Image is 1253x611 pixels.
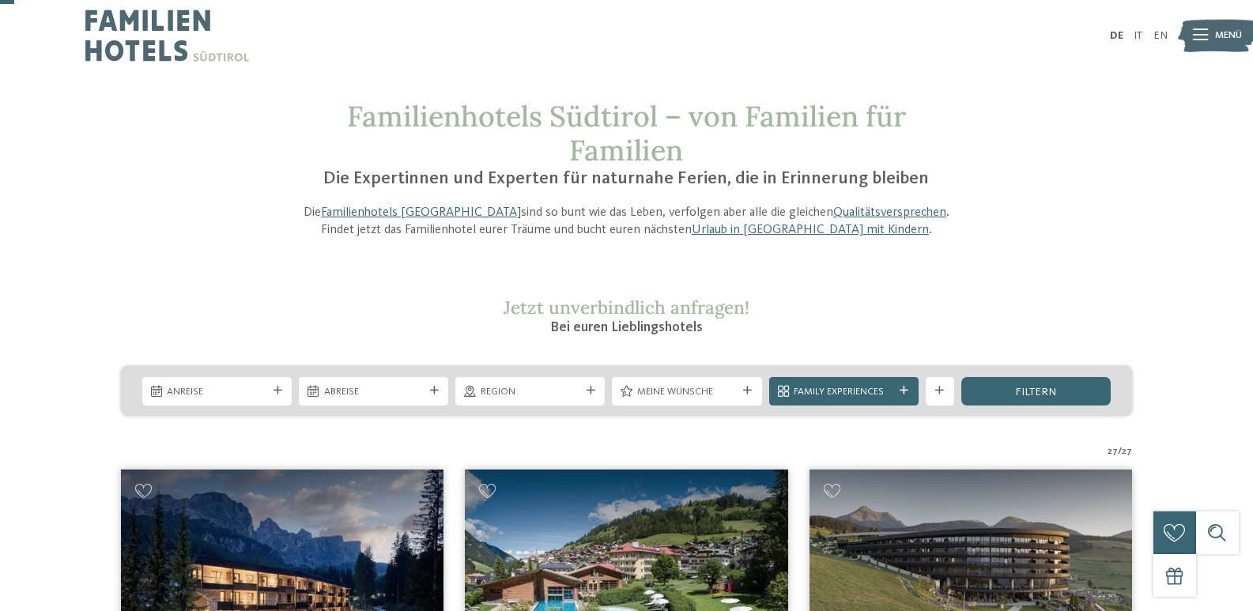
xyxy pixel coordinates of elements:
[1118,444,1122,458] span: /
[504,296,749,319] span: Jetzt unverbindlich anfragen!
[550,320,703,334] span: Bei euren Lieblingshotels
[1134,30,1142,41] a: IT
[1122,444,1132,458] span: 27
[347,98,906,168] span: Familienhotels Südtirol – von Familien für Familien
[794,385,893,399] span: Family Experiences
[833,206,946,219] a: Qualitätsversprechen
[1153,30,1168,41] a: EN
[167,385,266,399] span: Anreise
[289,204,965,239] p: Die sind so bunt wie das Leben, verfolgen aber alle die gleichen . Findet jetzt das Familienhotel...
[1108,444,1118,458] span: 27
[637,385,737,399] span: Meine Wünsche
[692,224,929,236] a: Urlaub in [GEOGRAPHIC_DATA] mit Kindern
[323,170,929,187] span: Die Expertinnen und Experten für naturnahe Ferien, die in Erinnerung bleiben
[1015,387,1056,398] span: filtern
[1110,30,1123,41] a: DE
[324,385,424,399] span: Abreise
[481,385,580,399] span: Region
[321,206,521,219] a: Familienhotels [GEOGRAPHIC_DATA]
[1215,28,1242,43] span: Menü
